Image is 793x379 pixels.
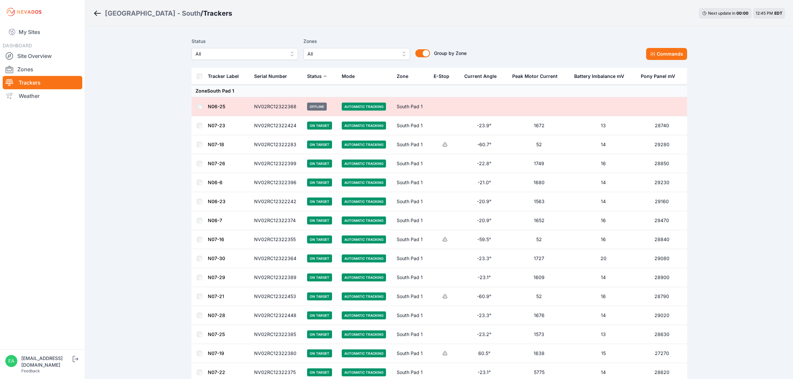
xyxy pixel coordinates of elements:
[460,325,508,344] td: -23.2°
[342,216,386,224] span: Automatic Tracking
[208,331,225,337] a: N07-25
[342,68,360,84] button: Mode
[307,68,327,84] button: Status
[342,349,386,357] span: Automatic Tracking
[393,344,430,363] td: South Pad 1
[208,180,222,185] a: N06-6
[208,198,225,204] a: N06-23
[637,230,687,249] td: 28840
[508,116,570,135] td: 1672
[637,192,687,211] td: 29160
[303,37,410,45] label: Zones
[21,355,71,368] div: [EMAIL_ADDRESS][DOMAIN_NAME]
[250,268,303,287] td: NV02RC12322389
[250,173,303,192] td: NV02RC12322396
[460,287,508,306] td: -60.9°
[307,330,332,338] span: On Target
[508,306,570,325] td: 1676
[208,369,225,375] a: N07-22
[637,325,687,344] td: 28630
[570,287,637,306] td: 16
[200,9,203,18] span: /
[342,311,386,319] span: Automatic Tracking
[307,160,332,168] span: On Target
[570,306,637,325] td: 14
[508,211,570,230] td: 1652
[105,9,200,18] a: [GEOGRAPHIC_DATA] - South
[208,236,224,242] a: N07-16
[393,116,430,135] td: South Pad 1
[250,192,303,211] td: NV02RC12322242
[508,154,570,173] td: 1749
[508,249,570,268] td: 1727
[774,11,782,16] span: EDT
[5,7,43,17] img: Nevados
[508,268,570,287] td: 1609
[3,76,82,89] a: Trackers
[570,135,637,154] td: 14
[342,273,386,281] span: Automatic Tracking
[208,104,225,109] a: N06-25
[570,230,637,249] td: 16
[570,325,637,344] td: 13
[307,216,332,224] span: On Target
[250,211,303,230] td: NV02RC12322374
[570,116,637,135] td: 13
[342,330,386,338] span: Automatic Tracking
[434,73,449,80] div: E-Stop
[208,350,224,356] a: N07-19
[250,344,303,363] td: NV02RC12322380
[460,249,508,268] td: -23.3°
[250,116,303,135] td: NV02RC12322424
[3,43,32,48] span: DASHBOARD
[307,50,397,58] span: All
[208,73,239,80] div: Tracker Label
[250,325,303,344] td: NV02RC12322385
[250,135,303,154] td: NV02RC12322283
[192,85,687,97] td: Zone South Pad 1
[393,97,430,116] td: South Pad 1
[342,292,386,300] span: Automatic Tracking
[192,37,298,45] label: Status
[307,254,332,262] span: On Target
[5,355,17,367] img: eamon@nevados.solar
[208,255,225,261] a: N07-30
[3,24,82,40] a: My Sites
[93,5,232,22] nav: Breadcrumb
[307,122,332,130] span: On Target
[208,217,222,223] a: N06-7
[570,249,637,268] td: 20
[434,68,455,84] button: E-Stop
[570,211,637,230] td: 16
[250,97,303,116] td: NV02RC12322368
[208,161,225,166] a: N07-26
[342,254,386,262] span: Automatic Tracking
[397,73,408,80] div: Zone
[393,325,430,344] td: South Pad 1
[393,249,430,268] td: South Pad 1
[464,68,502,84] button: Current Angle
[208,123,225,128] a: N07-23
[393,135,430,154] td: South Pad 1
[393,192,430,211] td: South Pad 1
[460,306,508,325] td: -23.3°
[460,173,508,192] td: -21.0°
[637,287,687,306] td: 28790
[637,268,687,287] td: 28900
[508,192,570,211] td: 1563
[460,192,508,211] td: -20.9°
[508,325,570,344] td: 1573
[512,73,558,80] div: Peak Motor Current
[393,268,430,287] td: South Pad 1
[307,349,332,357] span: On Target
[342,103,386,111] span: Automatic Tracking
[208,68,244,84] button: Tracker Label
[307,368,332,376] span: On Target
[570,173,637,192] td: 14
[303,48,410,60] button: All
[574,68,629,84] button: Battery Imbalance mV
[208,274,225,280] a: N07-29
[570,192,637,211] td: 14
[641,73,675,80] div: Pony Panel mV
[708,11,735,16] span: Next update in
